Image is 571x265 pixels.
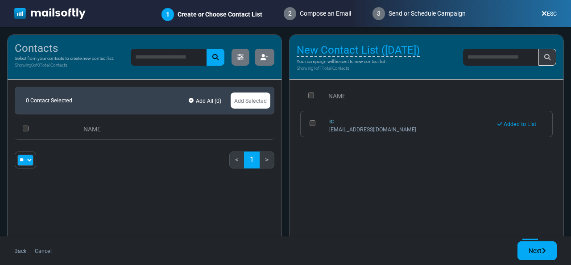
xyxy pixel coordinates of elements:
[328,93,346,100] a: NAME
[15,42,114,55] h5: Contacts
[166,11,170,18] span: 1
[154,1,269,27] div: Create or Choose Contact List
[31,63,33,67] span: 0
[319,66,322,71] span: 1
[37,63,40,67] span: 0
[329,118,334,125] a: ic
[80,122,104,136] a: NAME
[15,62,114,68] p: Showing of Total Contacts
[14,8,86,20] img: mailsoftly_white_logo.svg
[372,7,385,20] span: 3
[231,93,270,109] a: Add Selected
[517,241,557,260] a: Next
[186,94,223,107] a: Add All ( )
[15,55,114,62] p: Select from your contacts to create new contact list.
[35,248,52,254] a: Cancel
[542,11,557,17] a: ESC
[244,151,260,168] a: 1
[19,91,79,110] span: 0 Contact Selected
[229,151,274,176] nav: Page
[508,239,553,263] nav: Page
[297,58,420,65] p: Your campaign will be sent to new contact list .
[297,65,420,72] p: Showing of Total Contacts
[329,127,488,132] div: [EMAIL_ADDRESS][DOMAIN_NAME]
[14,248,26,254] a: Back
[313,66,315,71] span: 1
[297,44,420,57] span: New Contact List ([DATE])
[288,10,292,17] span: 2
[504,121,536,127] span: Added to List
[497,121,536,127] a: Added to List
[216,98,219,104] span: 0
[522,239,538,256] a: 1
